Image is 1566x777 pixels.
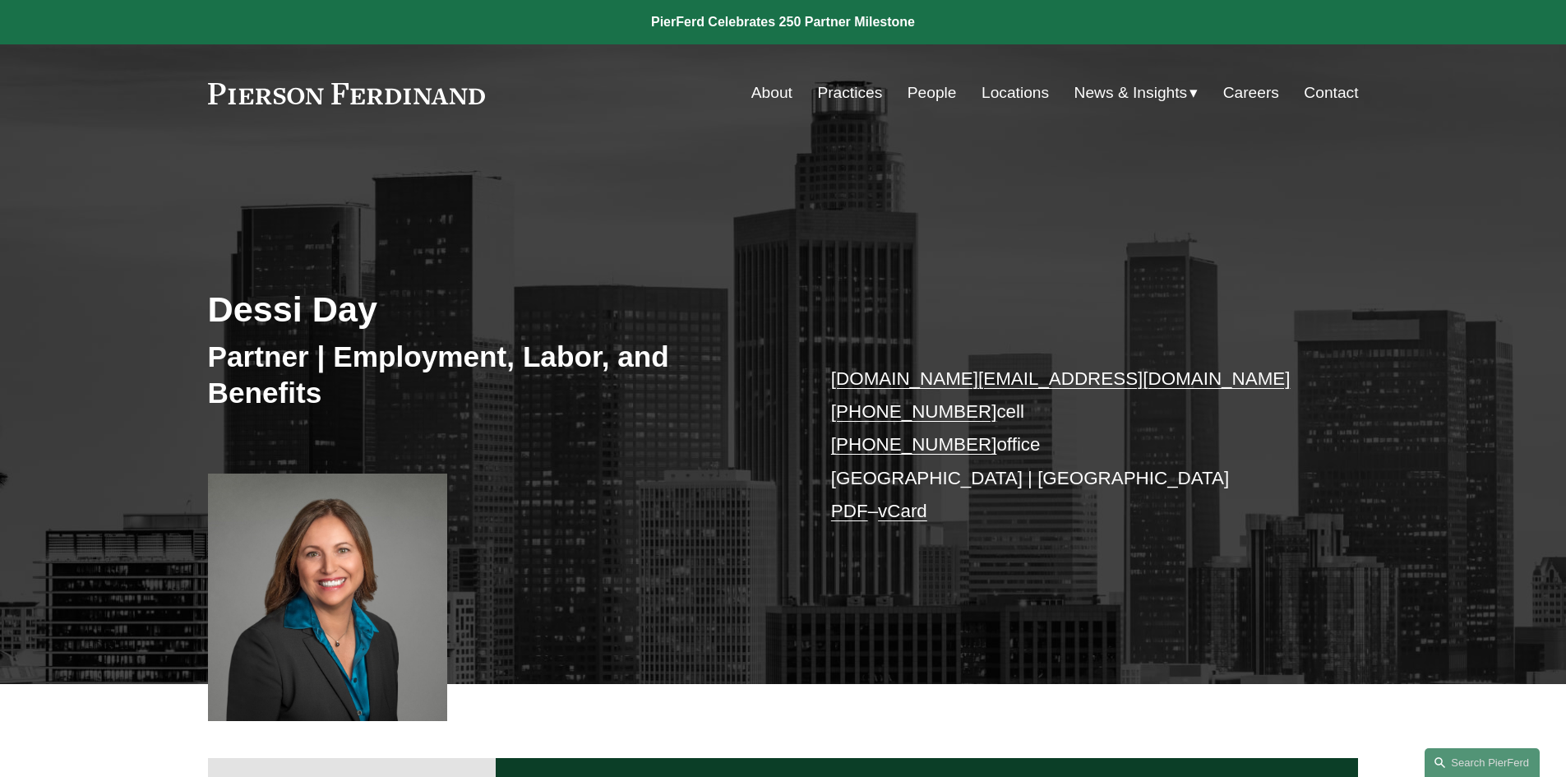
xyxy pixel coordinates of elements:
a: [PHONE_NUMBER] [831,434,997,455]
a: Contact [1304,77,1358,109]
a: About [751,77,792,109]
a: Locations [982,77,1049,109]
a: Practices [817,77,882,109]
a: People [908,77,957,109]
a: [PHONE_NUMBER] [831,401,997,422]
a: Search this site [1425,748,1540,777]
span: News & Insights [1074,79,1188,108]
a: PDF [831,501,868,521]
a: Careers [1223,77,1279,109]
h2: Dessi Day [208,288,783,331]
a: [DOMAIN_NAME][EMAIL_ADDRESS][DOMAIN_NAME] [831,368,1291,389]
h3: Partner | Employment, Labor, and Benefits [208,339,783,410]
a: folder dropdown [1074,77,1199,109]
a: vCard [878,501,927,521]
p: cell office [GEOGRAPHIC_DATA] | [GEOGRAPHIC_DATA] – [831,363,1310,529]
